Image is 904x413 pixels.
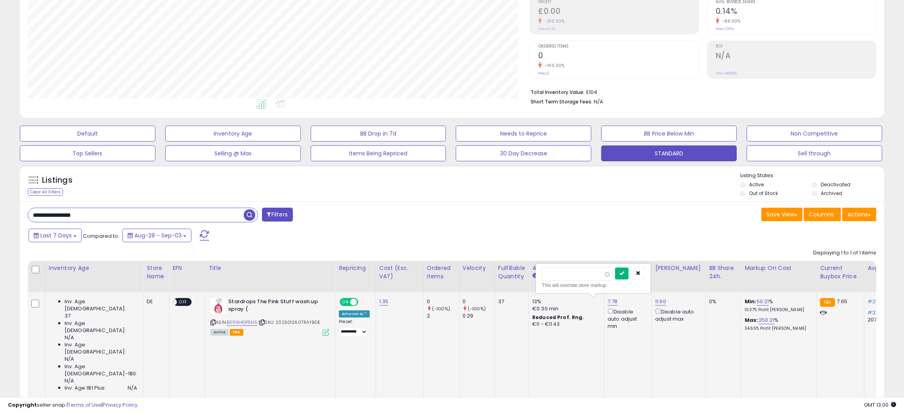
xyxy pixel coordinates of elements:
span: Inv. Age [DEMOGRAPHIC_DATA]: [65,298,137,312]
b: Max: [745,316,759,324]
span: Aug-28 - Sep-03 [134,231,182,239]
span: Compared to: [83,232,119,240]
div: Cost (Exc. VAT) [379,264,420,281]
button: Actions [842,208,876,221]
small: -100.00% [542,18,564,24]
div: Fulfillable Quantity [498,264,526,281]
span: Columns [809,210,834,218]
div: 2 [427,312,459,319]
a: Privacy Policy [103,401,138,409]
button: Columns [804,208,841,221]
div: Inventory Age [49,264,140,272]
div: €0.30 min [532,305,598,312]
div: Preset: [339,319,370,337]
span: Last 7 Days [40,231,72,239]
img: 41r+nuMG87L._SL40_.jpg [210,298,226,314]
span: Ordered Items [538,44,698,49]
small: Prev: 1.00% [716,27,734,31]
div: Current Buybox Price [820,264,861,281]
button: Needs to Reprice [456,126,591,141]
div: €11 - €11.43 [532,321,598,328]
span: ON [340,299,350,306]
span: N/A [128,384,137,392]
span: N/A [65,334,74,341]
div: Clear All Filters [28,188,63,196]
div: This will override store markup [542,281,645,289]
div: Disable auto adjust min [608,307,646,330]
button: Filters [262,208,293,222]
a: 50.21 [757,298,769,306]
button: Save View [761,208,803,221]
div: Store Name [147,264,166,281]
div: ASIN: [210,298,329,335]
b: Min: [745,298,757,305]
span: Inv. Age 181 Plus: [65,384,106,392]
h2: £0.00 [538,7,698,17]
button: Aug-28 - Sep-03 [122,229,191,242]
div: Title [208,264,332,272]
a: Terms of Use [68,401,101,409]
div: 0.29 [463,312,495,319]
span: Inv. Age [DEMOGRAPHIC_DATA]-180: [65,363,137,377]
div: % [745,298,810,313]
a: 11.60 [655,298,666,306]
small: -86.00% [719,18,741,24]
b: Stardrops The Pink Stuff wash up spray ( [228,298,325,315]
span: 2025-09-11 13:00 GMT [864,401,896,409]
button: 30 Day Decrease [456,145,591,161]
div: 0 [427,298,459,305]
span: #220 [868,298,882,305]
h2: 0.14% [716,7,876,17]
button: Sell through [747,145,882,161]
div: BB Share 24h. [709,264,738,281]
button: Last 7 Days [29,229,82,242]
label: Archived [821,190,842,197]
h2: N/A [716,51,876,62]
b: Total Inventory Value: [531,89,585,96]
div: 13% [532,298,598,305]
small: Prev: 48.89% [716,71,737,76]
button: BB Price Below Min [601,126,737,141]
span: N/A [65,356,74,363]
p: 34.65% Profit [PERSON_NAME] [745,326,810,331]
strong: Copyright [8,401,37,409]
span: | SKU: 2025012607RAYBDE [258,319,320,325]
a: B09W4GP5N5 [227,319,257,326]
span: N/A [65,377,74,384]
div: Ordered Items [427,264,456,281]
div: Repricing [339,264,373,272]
button: Items Being Repriced [311,145,446,161]
div: Amazon AI * [339,310,370,317]
b: Reduced Prof. Rng. [532,314,584,321]
button: STANDARD [601,145,737,161]
button: BB Drop in 7d [311,126,446,141]
small: (-100%) [468,306,486,312]
label: Active [749,181,764,188]
small: -100.00% [542,63,564,69]
div: DE [147,298,163,305]
div: Disable auto adjust max [655,307,700,323]
span: 37 [65,312,71,319]
a: 7.78 [608,298,618,306]
label: Deactivated [821,181,850,188]
p: Listing States: [740,172,884,180]
a: 1.35 [379,298,389,306]
p: 10.37% Profit [PERSON_NAME] [745,307,810,313]
button: Default [20,126,155,141]
small: FBA [820,298,835,307]
h5: Listings [42,175,73,186]
span: OFF [357,299,370,306]
small: Amazon Fees. [532,272,537,279]
small: (-100%) [432,306,450,312]
div: 0 [463,298,495,305]
span: OFF [177,299,190,306]
span: N/A [594,98,603,105]
div: % [745,317,810,331]
button: Selling @ Max [165,145,301,161]
small: Prev: £1.32 [538,27,556,31]
span: FBA [230,329,243,336]
button: Inventory Age [165,126,301,141]
div: 0% [709,298,735,305]
label: Out of Stock [749,190,778,197]
div: seller snap | | [8,402,138,409]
